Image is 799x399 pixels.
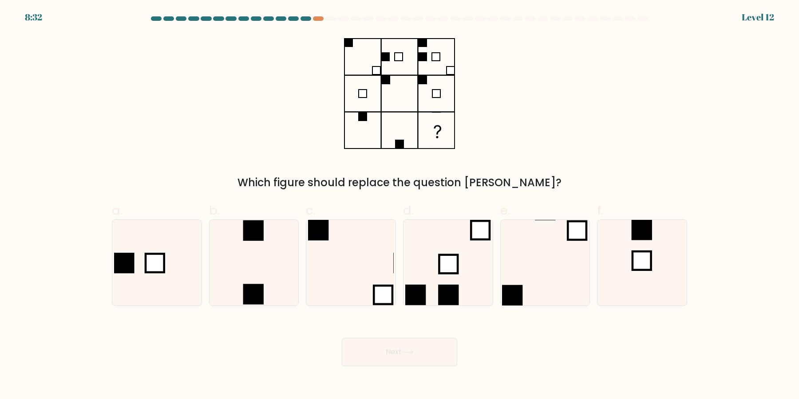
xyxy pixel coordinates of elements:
[306,202,316,219] span: c.
[742,11,774,24] div: Level 12
[25,11,42,24] div: 8:32
[597,202,603,219] span: f.
[403,202,414,219] span: d.
[117,175,682,191] div: Which figure should replace the question [PERSON_NAME]?
[500,202,510,219] span: e.
[112,202,123,219] span: a.
[209,202,220,219] span: b.
[342,338,457,366] button: Next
